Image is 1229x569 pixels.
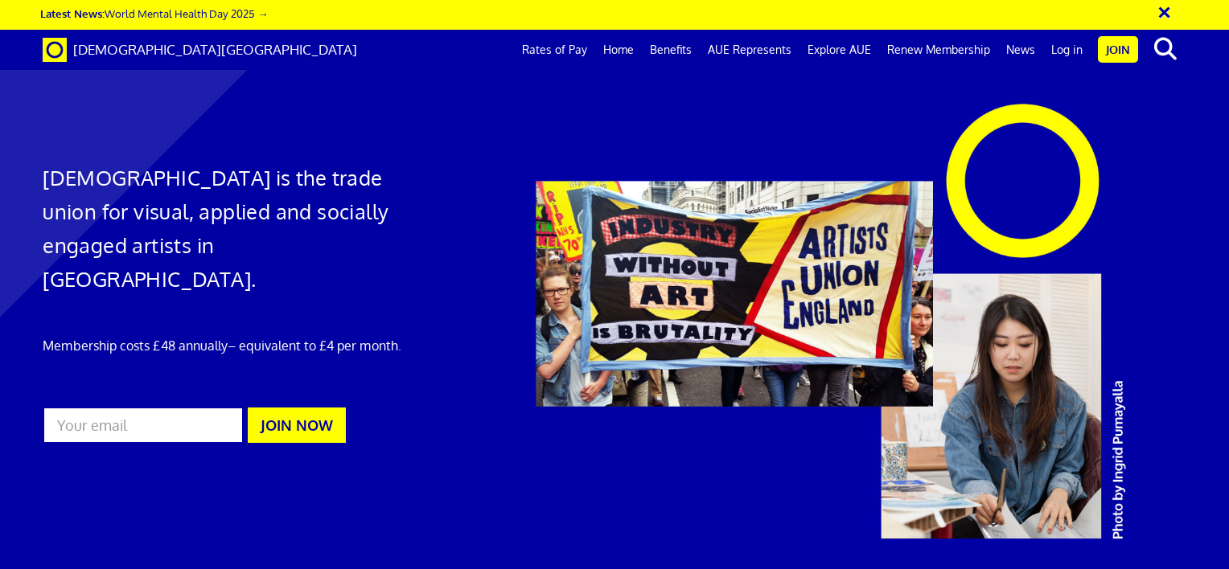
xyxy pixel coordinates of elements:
a: Log in [1043,30,1091,70]
a: Home [595,30,642,70]
strong: Latest News: [40,6,105,20]
a: AUE Represents [700,30,799,70]
a: Explore AUE [799,30,879,70]
a: Join [1098,36,1138,63]
a: Brand [DEMOGRAPHIC_DATA][GEOGRAPHIC_DATA] [31,30,369,70]
button: JOIN NOW [248,407,346,443]
a: News [998,30,1043,70]
a: Benefits [642,30,700,70]
h1: [DEMOGRAPHIC_DATA] is the trade union for visual, applied and socially engaged artists in [GEOGRA... [43,161,408,296]
a: Renew Membership [879,30,998,70]
button: search [1141,32,1190,66]
span: [DEMOGRAPHIC_DATA][GEOGRAPHIC_DATA] [73,41,357,58]
a: Latest News:World Mental Health Day 2025 → [40,6,268,20]
a: Rates of Pay [514,30,595,70]
input: Your email [43,407,244,444]
p: Membership costs £48 annually – equivalent to £4 per month. [43,336,408,355]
